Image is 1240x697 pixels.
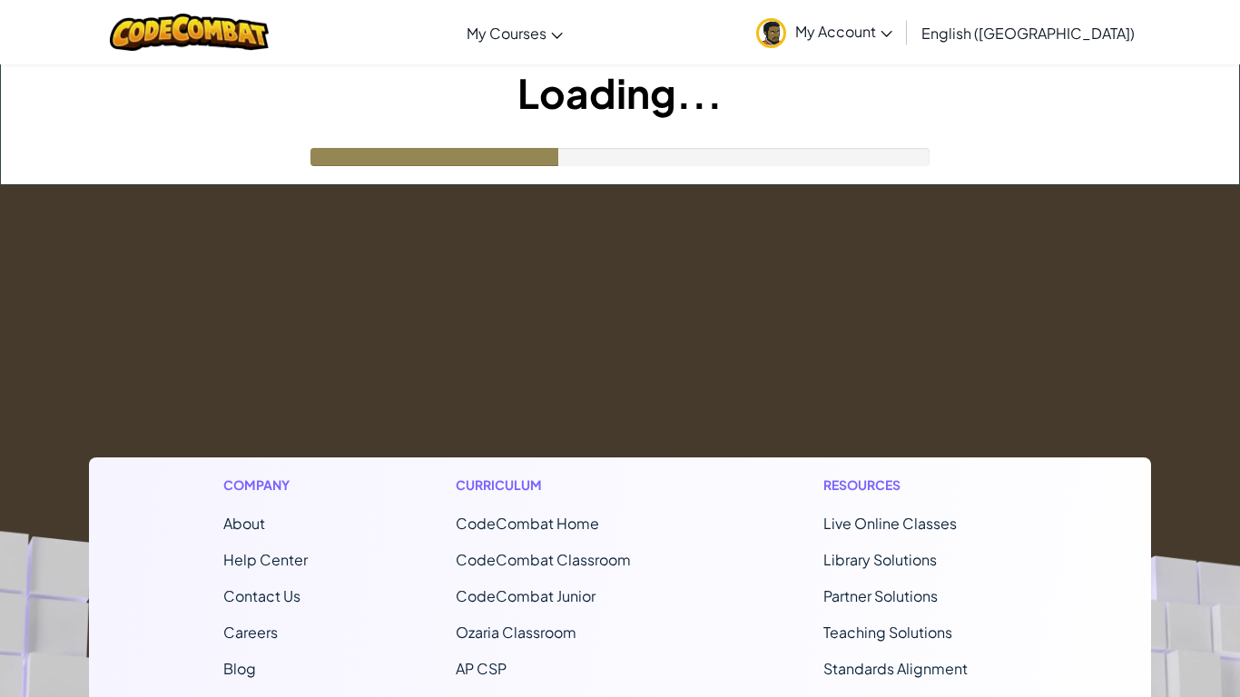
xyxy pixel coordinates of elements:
span: English ([GEOGRAPHIC_DATA]) [921,24,1135,43]
a: Ozaria Classroom [456,623,576,642]
a: English ([GEOGRAPHIC_DATA]) [912,8,1144,57]
a: Careers [223,623,278,642]
a: Live Online Classes [823,514,957,533]
img: CodeCombat logo [110,14,269,51]
a: Library Solutions [823,550,937,569]
h1: Resources [823,476,1017,495]
a: CodeCombat Junior [456,586,595,605]
span: Contact Us [223,586,300,605]
span: My Account [795,22,892,41]
a: AP CSP [456,659,507,678]
span: CodeCombat Home [456,514,599,533]
a: CodeCombat Classroom [456,550,631,569]
img: avatar [756,18,786,48]
span: My Courses [467,24,546,43]
a: About [223,514,265,533]
a: My Courses [458,8,572,57]
a: Teaching Solutions [823,623,952,642]
h1: Company [223,476,308,495]
a: Help Center [223,550,308,569]
a: Standards Alignment [823,659,968,678]
h1: Loading... [1,64,1239,121]
h1: Curriculum [456,476,675,495]
a: My Account [747,4,901,61]
a: Blog [223,659,256,678]
a: Partner Solutions [823,586,938,605]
